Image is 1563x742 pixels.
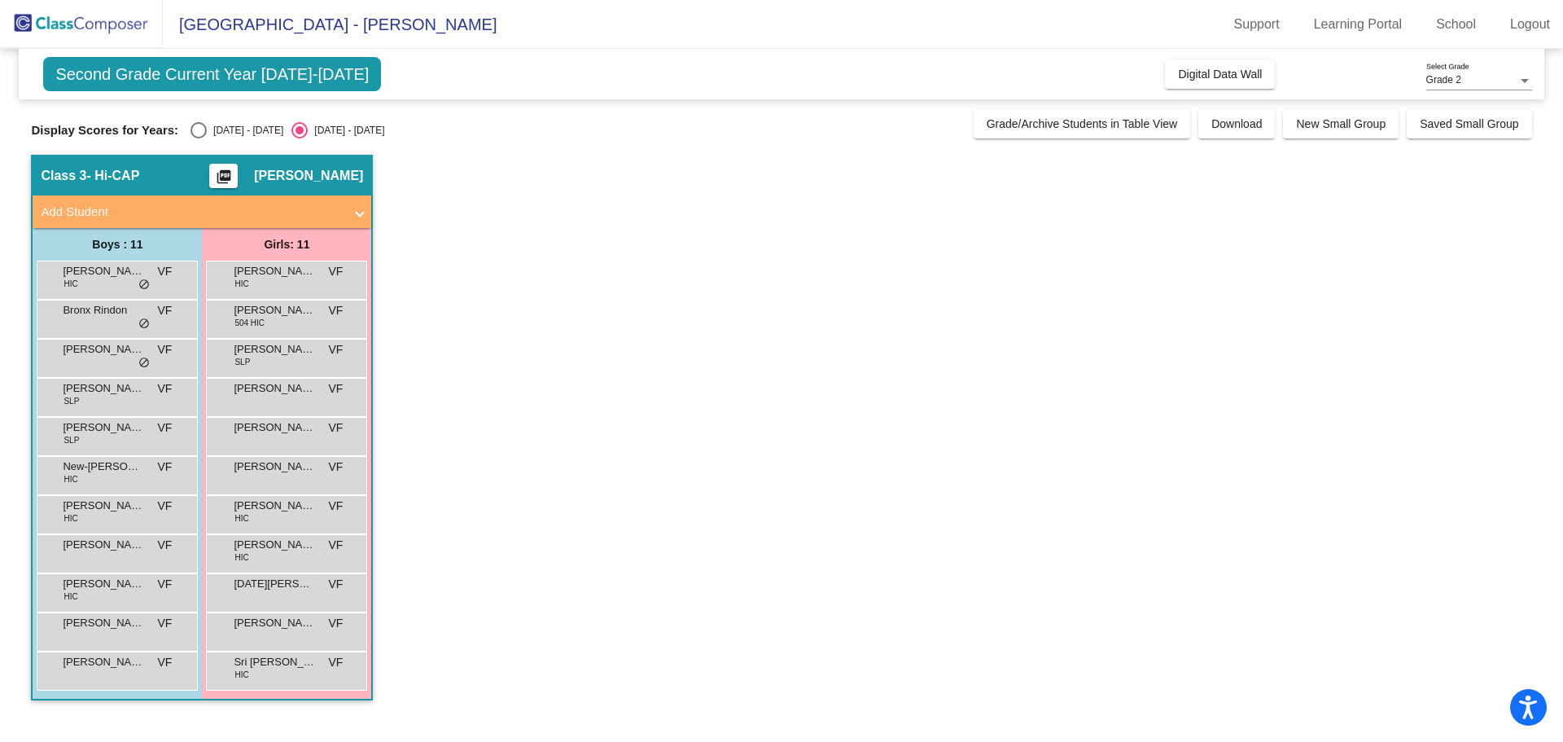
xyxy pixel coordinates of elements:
[1283,109,1399,138] button: New Small Group
[63,302,144,318] span: Bronx Rindon
[158,302,173,319] span: VF
[63,473,77,485] span: HIC
[329,263,344,280] span: VF
[1296,117,1386,130] span: New Small Group
[63,395,79,407] span: SLP
[234,537,315,553] span: [PERSON_NAME]
[329,302,344,319] span: VF
[234,654,315,670] span: Sri [PERSON_NAME]
[329,459,344,476] span: VF
[207,123,283,138] div: [DATE] - [DATE]
[190,122,384,138] mat-radio-group: Select an option
[63,537,144,553] span: [PERSON_NAME]
[63,434,79,446] span: SLP
[234,419,315,436] span: [PERSON_NAME]
[158,341,173,358] span: VF
[158,419,173,437] span: VF
[234,302,315,318] span: [PERSON_NAME] [PERSON_NAME]
[31,123,178,138] span: Display Scores for Years:
[234,278,248,290] span: HIC
[974,109,1191,138] button: Grade/Archive Students in Table View
[63,263,144,279] span: [PERSON_NAME]
[43,57,381,91] span: Second Grade Current Year [DATE]-[DATE]
[63,654,144,670] span: [PERSON_NAME] [PERSON_NAME]
[234,263,315,279] span: [PERSON_NAME]
[41,203,344,222] mat-panel-title: Add Student
[329,615,344,632] span: VF
[1420,117,1518,130] span: Saved Small Group
[158,615,173,632] span: VF
[329,576,344,593] span: VF
[234,380,315,397] span: [PERSON_NAME]
[254,168,363,184] span: [PERSON_NAME]
[202,228,371,261] div: Girls: 11
[138,279,150,292] span: do_not_disturb_alt
[214,169,234,191] mat-icon: picture_as_pdf
[63,380,144,397] span: [PERSON_NAME]
[63,615,144,631] span: [PERSON_NAME]
[63,341,144,358] span: [PERSON_NAME]
[234,615,315,631] span: [PERSON_NAME]
[158,380,173,397] span: VF
[1165,59,1275,89] button: Digital Data Wall
[1198,109,1275,138] button: Download
[63,419,144,436] span: [PERSON_NAME]
[234,512,248,525] span: HIC
[1497,11,1563,37] a: Logout
[234,669,248,681] span: HIC
[33,195,371,228] mat-expansion-panel-header: Add Student
[158,263,173,280] span: VF
[329,380,344,397] span: VF
[163,11,497,37] span: [GEOGRAPHIC_DATA] - [PERSON_NAME]
[329,537,344,554] span: VF
[158,654,173,671] span: VF
[234,498,315,514] span: [PERSON_NAME]
[1426,74,1461,86] span: Grade 2
[234,356,250,368] span: SLP
[234,317,265,329] span: 504 HIC
[138,318,150,331] span: do_not_disturb_alt
[329,341,344,358] span: VF
[1301,11,1416,37] a: Learning Portal
[158,498,173,515] span: VF
[1178,68,1262,81] span: Digital Data Wall
[138,357,150,370] span: do_not_disturb_alt
[308,123,384,138] div: [DATE] - [DATE]
[63,278,77,290] span: HIC
[158,576,173,593] span: VF
[1423,11,1489,37] a: School
[329,498,344,515] span: VF
[329,654,344,671] span: VF
[209,164,238,188] button: Print Students Details
[63,576,144,592] span: [PERSON_NAME]
[1211,117,1262,130] span: Download
[158,459,173,476] span: VF
[86,168,139,184] span: - Hi-CAP
[234,459,315,475] span: [PERSON_NAME]
[234,341,315,358] span: [PERSON_NAME]
[41,168,86,184] span: Class 3
[987,117,1178,130] span: Grade/Archive Students in Table View
[63,591,77,603] span: HIC
[1221,11,1293,37] a: Support
[329,419,344,437] span: VF
[63,459,144,475] span: New-[PERSON_NAME]
[1407,109,1531,138] button: Saved Small Group
[234,551,248,564] span: HIC
[158,537,173,554] span: VF
[63,498,144,514] span: [PERSON_NAME]
[234,576,315,592] span: [DATE][PERSON_NAME]
[33,228,202,261] div: Boys : 11
[63,512,77,525] span: HIC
